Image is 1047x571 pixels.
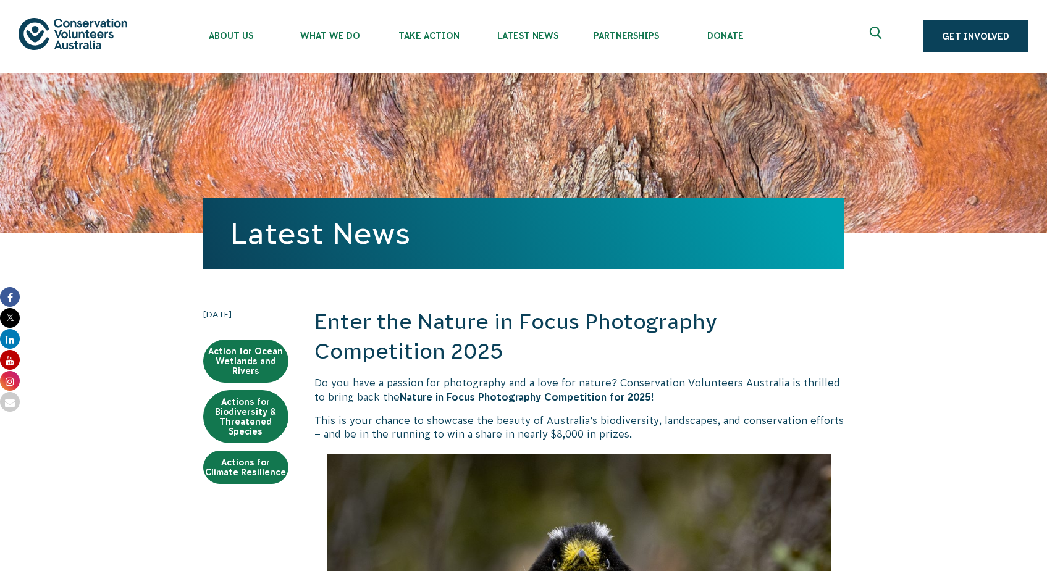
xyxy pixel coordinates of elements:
[19,18,127,49] img: logo.svg
[230,217,410,250] a: Latest News
[182,31,280,41] span: About Us
[203,307,288,321] time: [DATE]
[314,307,844,366] h2: Enter the Nature in Focus Photography Competition 2025
[923,20,1028,52] a: Get Involved
[379,31,478,41] span: Take Action
[203,451,288,484] a: Actions for Climate Resilience
[870,27,885,46] span: Expand search box
[314,414,844,441] p: This is your chance to showcase the beauty of Australia’s biodiversity, landscapes, and conservat...
[862,22,892,51] button: Expand search box Close search box
[314,376,844,404] p: Do you have a passion for photography and a love for nature? Conservation Volunteers Australia is...
[577,31,676,41] span: Partnerships
[400,391,651,402] strong: Nature in Focus Photography Competition for 2025
[203,340,288,383] a: Action for Ocean Wetlands and Rivers
[478,31,577,41] span: Latest News
[280,31,379,41] span: What We Do
[203,390,288,443] a: Actions for Biodiversity & Threatened Species
[676,31,775,41] span: Donate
